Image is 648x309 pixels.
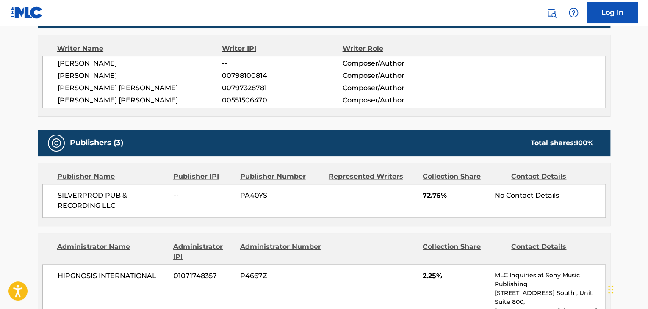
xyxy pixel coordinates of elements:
span: 2.25% [423,271,488,281]
span: 00798100814 [222,71,342,81]
span: Composer/Author [342,83,452,93]
div: Collection Share [423,171,505,182]
div: Writer Name [57,44,222,54]
span: HIPGNOSIS INTERNATIONAL [58,271,167,281]
div: Publisher Name [57,171,167,182]
h5: Publishers (3) [70,138,123,148]
img: search [546,8,557,18]
div: Publisher Number [240,171,322,182]
a: Log In [587,2,638,23]
div: Writer Role [342,44,452,54]
div: Administrator IPI [173,242,233,262]
p: [STREET_ADDRESS] South , Unit Suite 800, [495,289,605,306]
div: Writer IPI [222,44,343,54]
div: Total shares: [531,138,593,148]
span: -- [222,58,342,69]
span: [PERSON_NAME] [PERSON_NAME] [58,95,222,105]
span: [PERSON_NAME] [58,58,222,69]
img: Publishers [51,138,61,148]
div: Contact Details [511,242,593,262]
p: MLC Inquiries at Sony Music Publishing [495,271,605,289]
span: [PERSON_NAME] [58,71,222,81]
span: Composer/Author [342,58,452,69]
a: Public Search [543,4,560,21]
div: Administrator Name [57,242,167,262]
img: help [568,8,579,18]
span: P4667Z [240,271,322,281]
span: Composer/Author [342,71,452,81]
span: [PERSON_NAME] [PERSON_NAME] [58,83,222,93]
div: Represented Writers [329,171,416,182]
span: -- [174,190,234,201]
span: 72.75% [423,190,488,201]
div: Help [565,4,582,21]
span: Composer/Author [342,95,452,105]
div: No Contact Details [495,190,605,201]
span: SILVERPROD PUB & RECORDING LLC [58,190,167,211]
img: MLC Logo [10,6,43,19]
span: 100 % [576,139,593,147]
span: 00551506470 [222,95,342,105]
span: 00797328781 [222,83,342,93]
div: Publisher IPI [173,171,233,182]
span: 01071748357 [174,271,234,281]
div: Administrator Number [240,242,322,262]
div: Contact Details [511,171,593,182]
div: Collection Share [423,242,505,262]
div: Drag [608,277,613,302]
iframe: Chat Widget [606,268,648,309]
span: PA40YS [240,190,322,201]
